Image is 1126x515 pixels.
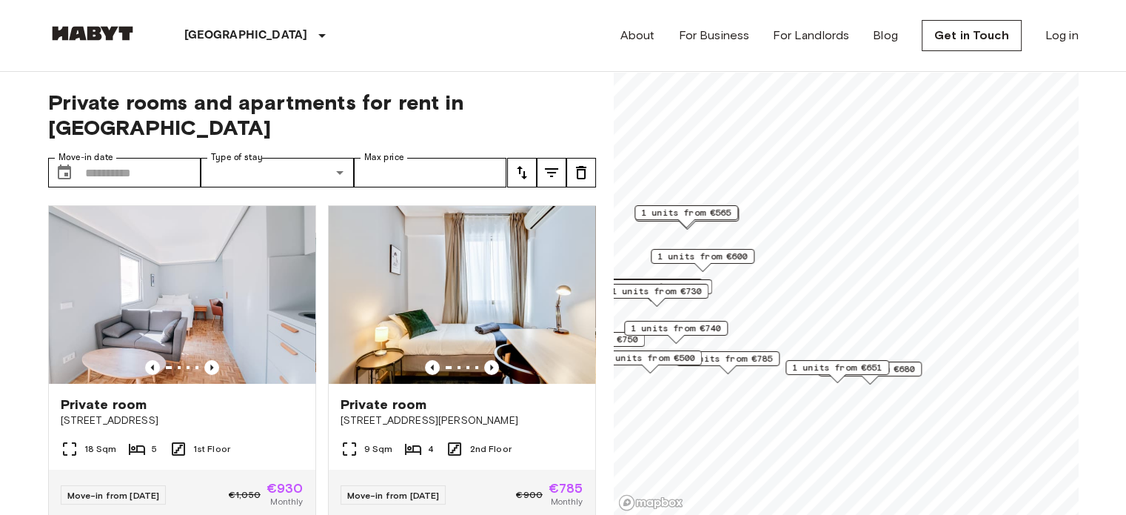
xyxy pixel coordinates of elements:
[785,360,889,383] div: Map marker
[792,361,882,374] span: 1 units from €651
[618,494,683,511] a: Mapbox logo
[605,351,695,365] span: 2 units from €500
[549,482,583,495] span: €785
[516,488,543,502] span: €900
[58,151,113,164] label: Move-in date
[341,396,427,413] span: Private room
[229,488,261,502] span: €1,050
[61,413,304,428] span: [STREET_ADDRESS]
[347,490,440,501] span: Move-in from [DATE]
[469,442,511,456] span: 2nd Floor
[204,360,219,375] button: Previous image
[507,158,537,187] button: tune
[184,27,308,44] p: [GEOGRAPHIC_DATA]
[48,90,596,140] span: Private rooms and apartments for rent in [GEOGRAPHIC_DATA]
[193,442,230,456] span: 1st Floor
[425,360,440,375] button: Previous image
[67,490,160,501] span: Move-in from [DATE]
[48,26,137,41] img: Habyt
[605,284,708,307] div: Map marker
[49,206,315,384] img: Marketing picture of unit ES-15-032-001-05H
[364,442,393,456] span: 9 Sqm
[84,442,117,456] span: 18 Sqm
[825,362,915,376] span: 1 units from €680
[676,351,780,374] div: Map marker
[550,495,583,508] span: Monthly
[615,280,706,293] span: 1 units from €515
[624,321,728,344] div: Map marker
[641,206,731,219] span: 1 units from €565
[329,206,595,384] img: Marketing picture of unit ES-15-018-001-03H
[611,285,702,298] span: 1 units from €730
[635,207,739,230] div: Map marker
[428,442,434,456] span: 4
[873,27,898,44] a: Blog
[270,495,303,508] span: Monthly
[773,27,849,44] a: For Landlords
[922,20,1022,51] a: Get in Touch
[61,396,147,413] span: Private room
[683,352,773,365] span: 1 units from €785
[364,151,404,164] label: Max price
[598,350,702,373] div: Map marker
[631,322,721,335] span: 1 units from €740
[599,279,703,302] div: Map marker
[651,249,754,272] div: Map marker
[634,205,738,228] div: Map marker
[537,158,566,187] button: tune
[152,442,157,456] span: 5
[678,27,749,44] a: For Business
[267,482,304,495] span: €930
[1045,27,1079,44] a: Log in
[145,360,160,375] button: Previous image
[566,158,596,187] button: tune
[818,362,922,385] div: Map marker
[50,158,79,187] button: Choose date
[657,250,748,263] span: 1 units from €600
[341,413,583,428] span: [STREET_ADDRESS][PERSON_NAME]
[609,279,712,302] div: Map marker
[484,360,499,375] button: Previous image
[211,151,263,164] label: Type of stay
[620,27,655,44] a: About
